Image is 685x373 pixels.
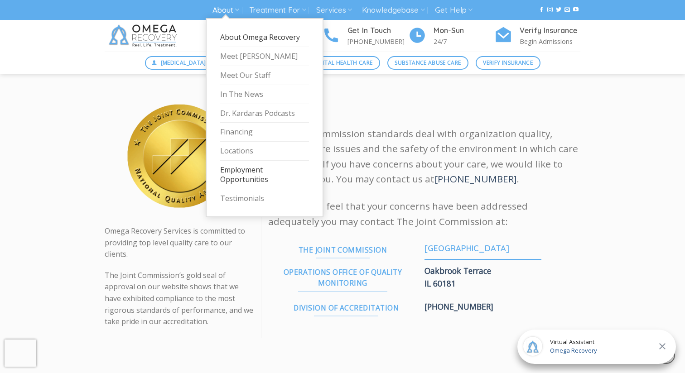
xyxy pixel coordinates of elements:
a: Dr. Kardaras Podcasts [220,104,309,123]
span: The Joint Commission [299,244,387,256]
a: Testimonials [220,189,309,208]
a: Locations [220,142,309,161]
a: Follow on Twitter [556,7,561,13]
h4: Get In Touch [347,25,408,37]
a: Verify Insurance Begin Admissions [494,25,580,47]
span: Verify Insurance [483,58,533,67]
span: [MEDICAL_DATA] [161,58,206,67]
a: Services [316,2,352,19]
span: Substance Abuse Care [395,58,461,67]
a: Follow on YouTube [573,7,579,13]
span: Division of Accreditation [294,302,399,314]
a: Follow on Facebook [539,7,544,13]
span: Operations Office of Quality Monitoring [270,267,415,289]
a: Treatment For [249,2,306,19]
a: Meet [PERSON_NAME] [220,47,309,66]
a: Financing [220,123,309,142]
span: Mental Health Care [313,58,372,67]
h4: Mon-Sun [434,25,494,37]
p: Begin Admissions [520,36,580,47]
a: Employment Opportunities [220,161,309,189]
h4: Verify Insurance [520,25,580,37]
a: Division of Accreditation [292,299,400,317]
a: Send us an email [564,7,570,13]
a: Get Help [435,2,473,19]
p: The Joint Commission’s gold seal of approval on our website shows that we have exhibited complian... [105,270,254,328]
a: Verify Insurance [476,56,540,70]
a: [GEOGRAPHIC_DATA] [425,243,509,253]
p: [PHONE_NUMBER] [347,36,408,47]
a: Substance Abuse Care [387,56,468,70]
a: Meet Our Staff [220,66,309,85]
a: Mental Health Care [305,56,380,70]
a: About [212,2,239,19]
a: Oakbrook TerraceIL 60181 [425,265,491,289]
p: Omega Recovery Services is committed to providing top level quality care to our clients. [105,225,254,260]
a: [MEDICAL_DATA] [145,56,214,70]
a: Operations Office of Quality Monitoring [268,266,417,292]
a: Follow on Instagram [547,7,553,13]
a: About Omega Recovery [220,28,309,47]
a: Get In Touch [PHONE_NUMBER] [322,25,408,47]
p: 24/7 [434,36,494,47]
p: If you do not feel that your concerns have been addressed adequately you may contact The Joint Co... [268,199,580,229]
a: Knowledgebase [362,2,425,19]
a: [PHONE_NUMBER] [434,172,516,185]
img: Omega Recovery [105,20,184,52]
p: The Joint Commission standards deal with organization quality, safety-of-care issues and the safe... [268,126,580,186]
a: [PHONE_NUMBER] [425,301,493,312]
a: In The News [220,85,309,104]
